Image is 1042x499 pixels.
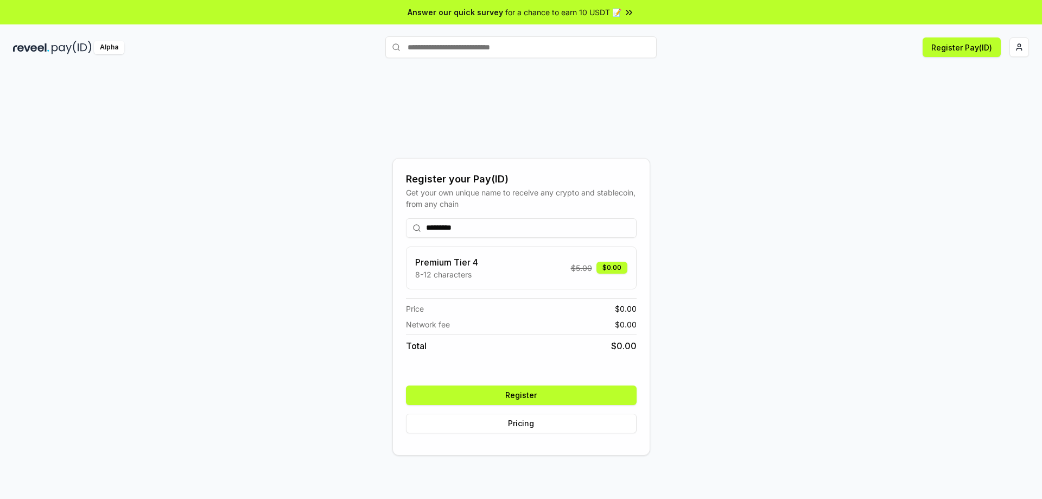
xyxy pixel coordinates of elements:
[505,7,621,18] span: for a chance to earn 10 USDT 📝
[406,172,637,187] div: Register your Pay(ID)
[406,303,424,314] span: Price
[923,37,1001,57] button: Register Pay(ID)
[52,41,92,54] img: pay_id
[415,256,478,269] h3: Premium Tier 4
[406,386,637,405] button: Register
[406,187,637,210] div: Get your own unique name to receive any crypto and stablecoin, from any chain
[571,262,592,274] span: $ 5.00
[406,339,427,352] span: Total
[415,269,478,280] p: 8-12 characters
[596,262,627,274] div: $0.00
[408,7,503,18] span: Answer our quick survey
[615,319,637,330] span: $ 0.00
[406,319,450,330] span: Network fee
[94,41,124,54] div: Alpha
[13,41,49,54] img: reveel_dark
[615,303,637,314] span: $ 0.00
[406,414,637,433] button: Pricing
[611,339,637,352] span: $ 0.00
